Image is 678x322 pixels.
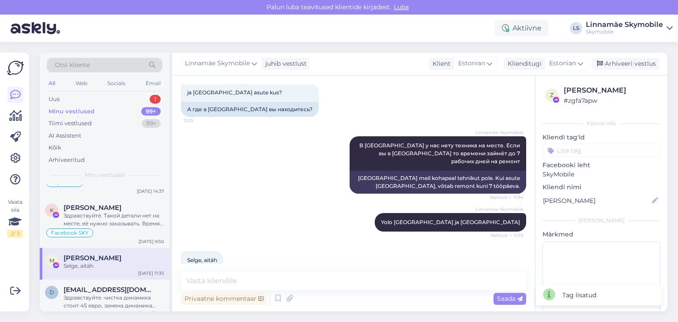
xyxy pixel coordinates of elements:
[49,107,94,116] div: Minu vestlused
[359,142,521,165] span: В [GEOGRAPHIC_DATA] у нас нету техника на месте. Если вы в [GEOGRAPHIC_DATA] то времени займёт до...
[49,156,85,165] div: Arhiveeritud
[50,207,54,213] span: K
[490,194,524,201] span: Nähtud ✓ 11:34
[49,95,60,104] div: Uus
[64,262,164,270] div: Selge, aitäh
[497,295,523,303] span: Saada
[591,58,659,70] div: Arhiveeri vestlus
[542,120,660,127] div: Kliendi info
[7,198,23,238] div: Vaata siia
[185,59,250,68] span: Linnamäe Skymobile
[64,212,164,228] div: Здравствуйте. Такой детали нет на месте, её нужно заказывать. Время ожидания заказа детали обычно...
[543,196,650,206] input: Lisa nimi
[350,171,526,194] div: [GEOGRAPHIC_DATA] meil kohapeal tehnikut pole. Kui asute [GEOGRAPHIC_DATA], võtab remont kuni 7 t...
[570,22,582,34] div: LS
[586,28,663,35] div: Skymobile
[64,294,164,310] div: Здравствуйте. чистка динамика стоит 45 евро, замена динамика стоит 85 евро. Чистка занимает пару ...
[49,257,54,264] span: M
[7,230,23,238] div: 2 / 3
[495,20,549,36] div: Aktiivne
[542,133,660,142] p: Kliendi tag'id
[141,107,161,116] div: 99+
[49,131,81,140] div: AI Assistent
[542,217,660,225] div: [PERSON_NAME]
[586,21,673,35] a: Linnamäe SkymobileSkymobile
[187,89,282,96] span: ja [GEOGRAPHIC_DATA] asute kus?
[47,78,57,89] div: All
[542,230,660,239] p: Märkmed
[105,78,127,89] div: Socials
[562,291,596,300] div: Tag lisatud
[150,95,161,104] div: 1
[475,206,524,213] span: Linnamäe Skymobile
[542,183,660,192] p: Kliendi nimi
[550,92,554,98] span: z
[49,119,92,128] div: Tiimi vestlused
[7,60,24,76] img: Askly Logo
[139,238,164,245] div: [DATE] 9:50
[137,188,164,195] div: [DATE] 14:37
[490,232,524,239] span: Nähtud ✓ 11:35
[138,270,164,277] div: [DATE] 11:35
[85,171,124,179] span: Minu vestlused
[504,59,542,68] div: Klienditugi
[381,219,520,225] span: Yolo [GEOGRAPHIC_DATA] ja [GEOGRAPHIC_DATA]
[542,161,660,170] p: Facebooki leht
[64,204,121,212] span: Karin Hansmann
[144,78,162,89] div: Email
[564,85,658,96] div: [PERSON_NAME]
[475,129,524,136] span: Linnamäe Skymobile
[391,3,411,11] span: Luba
[64,286,155,294] span: dianatorgasova8@gmail.com
[586,21,663,28] div: Linnamäe Skymobile
[458,59,485,68] span: Estonian
[139,310,164,316] div: [DATE] 9:32
[542,144,660,157] input: Lisa tag
[51,230,89,236] span: Facebook SKY
[549,59,576,68] span: Estonian
[187,257,217,263] span: Selge, aitäh
[564,96,658,105] div: # zgfa7apw
[429,59,451,68] div: Klient
[142,119,161,128] div: 99+
[262,59,307,68] div: juhib vestlust
[49,143,61,152] div: Kõik
[184,117,217,124] span: 11:25
[49,289,54,296] span: d
[181,102,319,117] div: А где в [GEOGRAPHIC_DATA] вы находитесь?
[55,60,90,70] span: Otsi kliente
[74,78,89,89] div: Web
[64,254,121,262] span: Martin Paas
[181,293,267,305] div: Privaatne kommentaar
[542,170,660,179] p: SkyMobile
